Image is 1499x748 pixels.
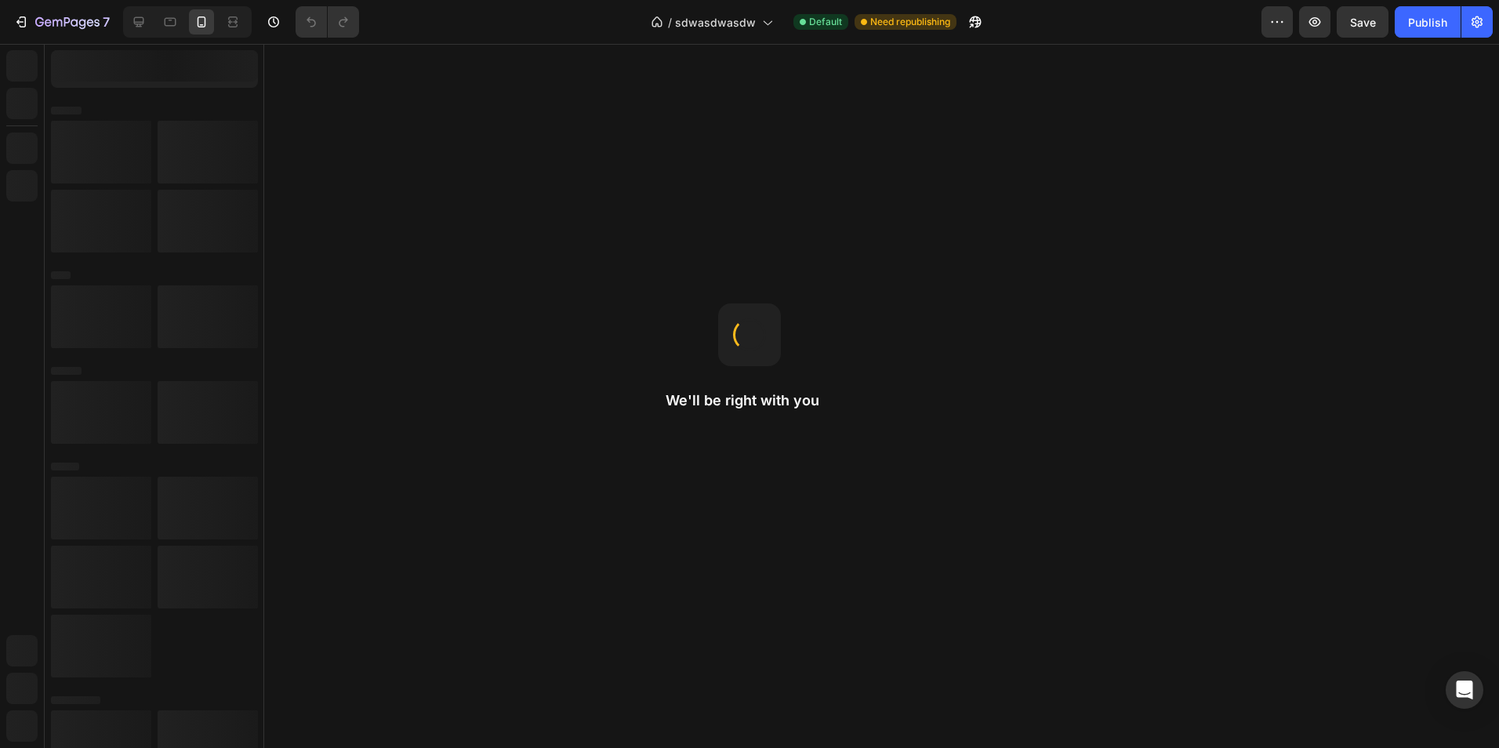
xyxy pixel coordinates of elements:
[1408,14,1447,31] div: Publish
[103,13,110,31] p: 7
[1350,16,1376,29] span: Save
[809,15,842,29] span: Default
[675,14,756,31] span: sdwasdwasdw
[668,14,672,31] span: /
[870,15,950,29] span: Need republishing
[6,6,117,38] button: 7
[1395,6,1461,38] button: Publish
[1337,6,1388,38] button: Save
[296,6,359,38] div: Undo/Redo
[1446,671,1483,709] div: Open Intercom Messenger
[666,391,833,410] h2: We'll be right with you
